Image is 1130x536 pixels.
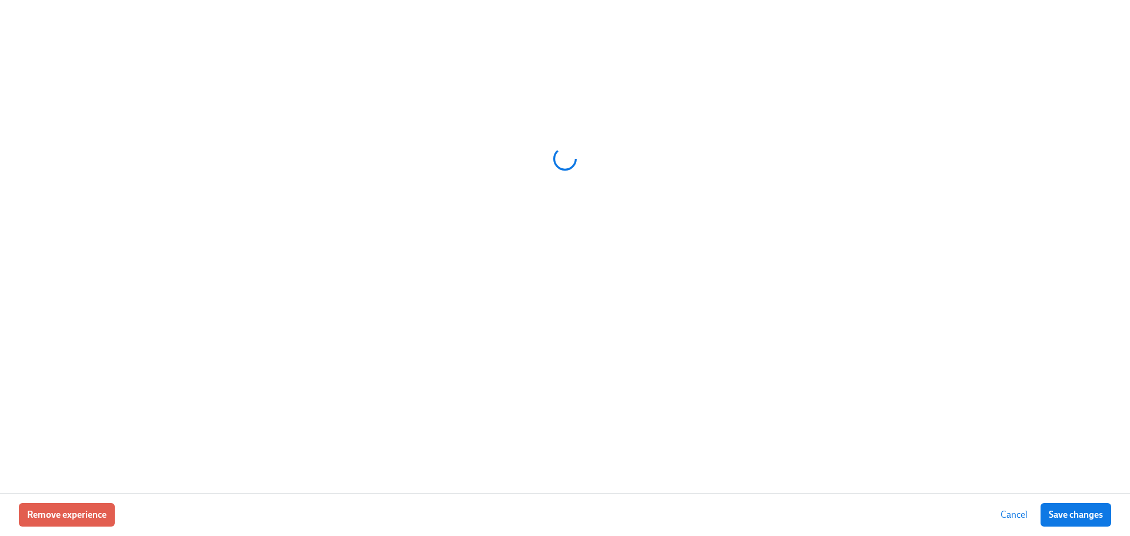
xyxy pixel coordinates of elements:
button: Remove experience [19,503,115,527]
button: Save changes [1041,503,1111,527]
button: Cancel [992,503,1036,527]
span: Cancel [1001,509,1028,521]
span: Remove experience [27,509,107,521]
span: Save changes [1049,509,1103,521]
